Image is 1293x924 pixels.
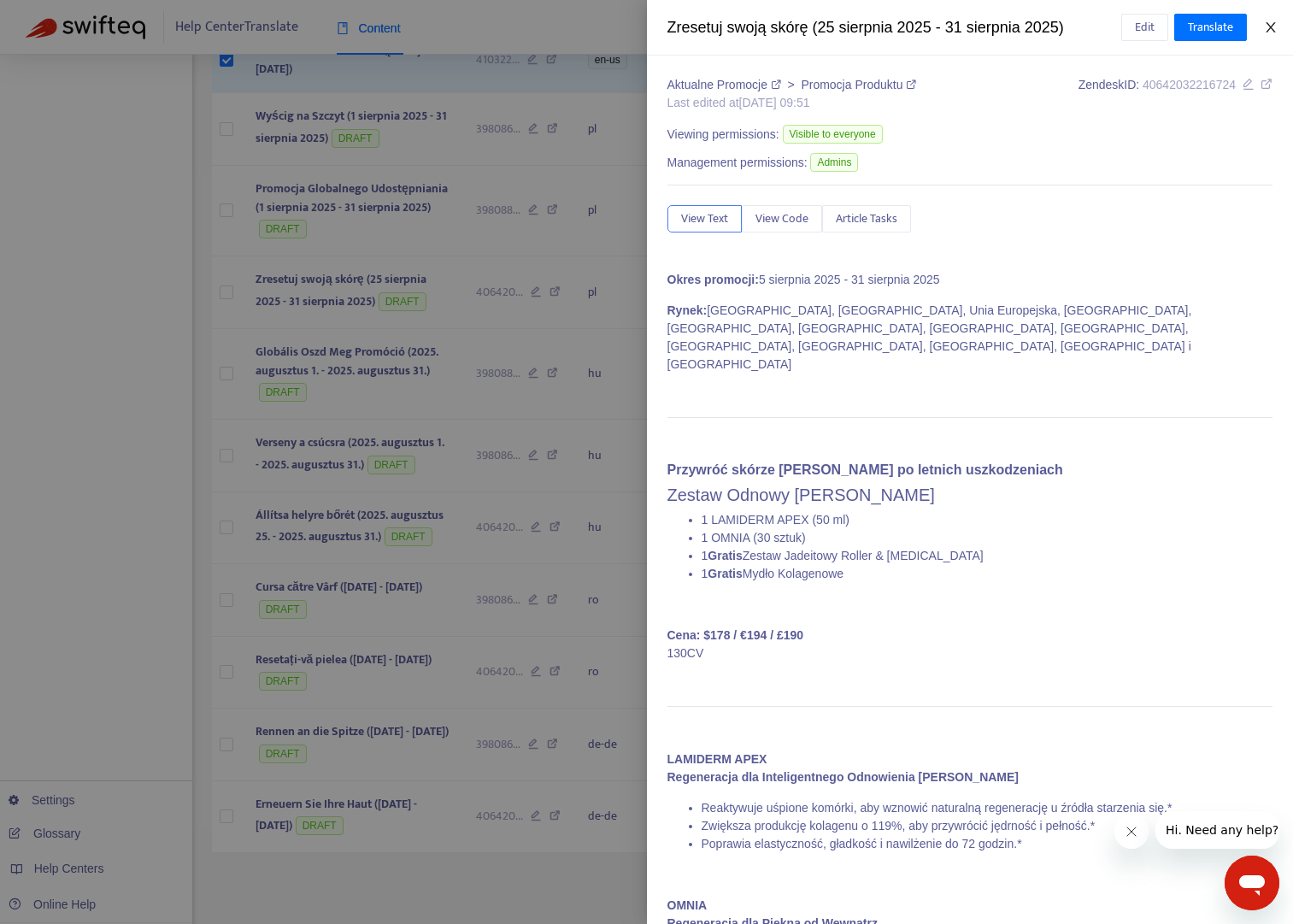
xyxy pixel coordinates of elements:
[702,565,1273,583] li: 1 Mydło Kolagenowe
[702,799,1273,817] li: Reaktywuje uśpione komórki, aby wznowić naturalną regenerację u źródła starzenia się.*
[702,835,1273,853] li: Poprawia elastyczność, gładkość i nawilżenie do 72 godzin.*
[667,154,808,172] span: Management permissions:
[708,549,742,562] strong: Gratis
[1121,14,1168,41] button: Edit
[1143,78,1236,91] span: 40642032216724
[667,302,1273,374] p: [GEOGRAPHIC_DATA], [GEOGRAPHIC_DATA], Unia Europejska, [GEOGRAPHIC_DATA], [GEOGRAPHIC_DATA], [GEO...
[667,627,1273,662] p: 130CV
[755,209,808,228] span: View Code
[667,303,708,317] strong: Rynek:
[667,898,708,912] strong: OMNIA
[708,567,742,580] strong: Gratis
[667,16,1121,39] div: Zresetuj swoją skórę (25 sierpnia 2025 - 31 sierpnia 2025)
[667,271,1273,289] p: 5 sierpnia 2025 - 31 sierpnia 2025
[1259,20,1283,36] button: Close
[667,462,1063,477] strong: Przywróć skórze [PERSON_NAME] po letnich uszkodzeniach
[702,547,1273,565] li: 1 Zestaw Jadeitowy Roller & [MEDICAL_DATA]
[702,817,1273,835] li: Zwiększa produkcję kolagenu o 119%, aby przywrócić jędrność i pełność.*
[667,752,767,766] strong: LAMIDERM APEX
[801,78,916,91] a: Promocja Produktu
[667,485,1273,505] h2: Zestaw Odnowy [PERSON_NAME]
[1078,76,1272,112] div: Zendesk ID:
[667,94,917,112] div: Last edited at [DATE] 09:51
[702,511,1273,529] li: 1 LAMIDERM APEX (50 ml)
[836,209,897,228] span: Article Tasks
[667,126,779,144] span: Viewing permissions:
[1264,21,1278,34] span: close
[667,205,742,232] button: View Text
[702,529,1273,547] li: 1 OMNIA (30 sztuk)
[667,273,759,286] strong: Okres promocji:
[742,205,822,232] button: View Code
[667,78,785,91] a: Aktualne Promocje
[1114,815,1149,849] iframe: Close message
[1174,14,1247,41] button: Translate
[667,76,917,94] div: >
[667,770,1020,784] strong: Regeneracja dla Inteligentnego Odnowienia [PERSON_NAME]
[822,205,911,232] button: Article Tasks
[1188,18,1233,37] span: Translate
[1135,18,1155,37] span: Edit
[1155,811,1279,849] iframe: Message from company
[667,628,804,642] strong: Cena: $178 / €194 / £190
[810,153,858,172] span: Admins
[783,125,883,144] span: Visible to everyone
[1225,856,1279,910] iframe: Button to launch messaging window
[681,209,728,228] span: View Text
